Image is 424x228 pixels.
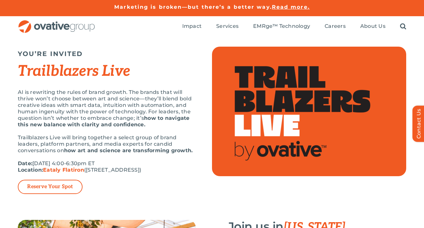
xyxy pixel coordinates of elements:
p: Trailblazers Live will bring together a select group of brand leaders, platform partners, and med... [18,134,196,154]
a: OG_Full_horizontal_RGB [18,19,95,26]
span: Impact [182,23,202,29]
nav: Menu [182,16,406,37]
span: About Us [360,23,385,29]
p: [DATE] 4:00-6:30pm ET ([STREET_ADDRESS]) [18,160,196,173]
h5: YOU’RE INVITED [18,50,196,58]
span: Services [216,23,239,29]
strong: Location: [18,167,84,173]
span: EMRge™ Technology [253,23,310,29]
a: About Us [360,23,385,30]
a: Services [216,23,239,30]
strong: how art and science are transforming growth. [64,147,193,154]
a: Careers [325,23,346,30]
a: Search [400,23,406,30]
p: AI is rewriting the rules of brand growth. The brands that will thrive won’t choose between art a... [18,89,196,128]
a: Marketing is broken—but there’s a better way. [114,4,272,10]
a: Read more. [272,4,310,10]
strong: Date: [18,160,32,166]
a: Reserve Your Spot [27,184,73,190]
span: Careers [325,23,346,29]
a: EMRge™ Technology [253,23,310,30]
em: Trailblazers Live [18,62,130,80]
a: Impact [182,23,202,30]
a: Eataly Flatiron [43,167,84,173]
strong: how to navigate this new balance with clarity and confidence. [18,115,190,128]
img: Top Image (2) [212,47,406,176]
